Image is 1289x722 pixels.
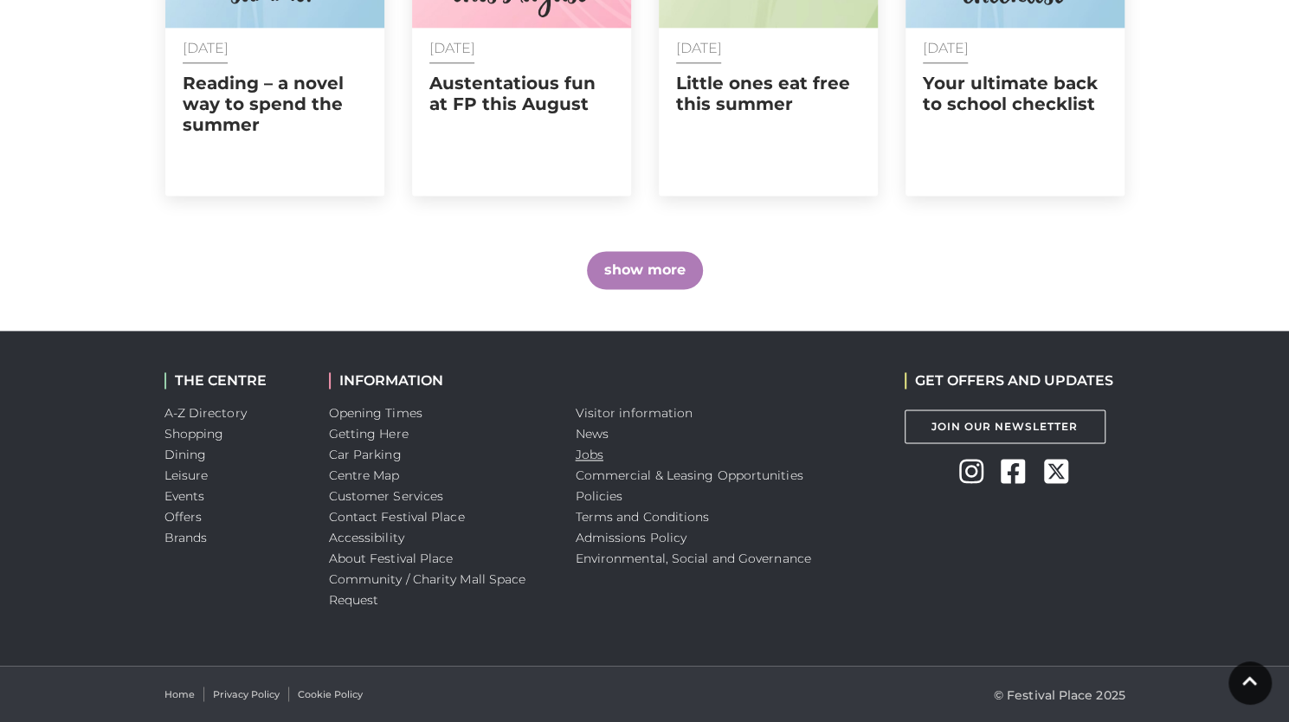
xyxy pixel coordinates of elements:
[213,687,280,701] a: Privacy Policy
[329,467,400,483] a: Centre Map
[164,687,195,701] a: Home
[429,41,614,55] p: [DATE]
[905,409,1105,443] a: Join Our Newsletter
[164,488,205,504] a: Events
[576,447,603,462] a: Jobs
[576,509,710,525] a: Terms and Conditions
[183,41,367,55] p: [DATE]
[329,530,404,545] a: Accessibility
[576,405,693,421] a: Visitor information
[164,405,247,421] a: A-Z Directory
[676,41,860,55] p: [DATE]
[164,509,203,525] a: Offers
[164,426,224,442] a: Shopping
[164,447,207,462] a: Dining
[329,372,550,389] h2: INFORMATION
[676,73,860,114] h2: Little ones eat free this summer
[905,372,1113,389] h2: GET OFFERS AND UPDATES
[329,551,454,566] a: About Festival Place
[329,447,402,462] a: Car Parking
[576,488,623,504] a: Policies
[329,509,465,525] a: Contact Festival Place
[164,530,208,545] a: Brands
[329,571,526,608] a: Community / Charity Mall Space Request
[298,687,363,701] a: Cookie Policy
[329,426,409,442] a: Getting Here
[576,530,687,545] a: Admissions Policy
[923,41,1107,55] p: [DATE]
[576,426,609,442] a: News
[329,488,444,504] a: Customer Services
[164,372,303,389] h2: THE CENTRE
[923,73,1107,114] h2: Your ultimate back to school checklist
[587,251,703,289] button: show more
[429,73,614,114] h2: Austentatious fun at FP this August
[576,551,811,566] a: Environmental, Social and Governance
[329,405,422,421] a: Opening Times
[183,73,367,135] h2: Reading – a novel way to spend the summer
[576,467,803,483] a: Commercial & Leasing Opportunities
[164,467,209,483] a: Leisure
[994,684,1125,705] p: © Festival Place 2025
